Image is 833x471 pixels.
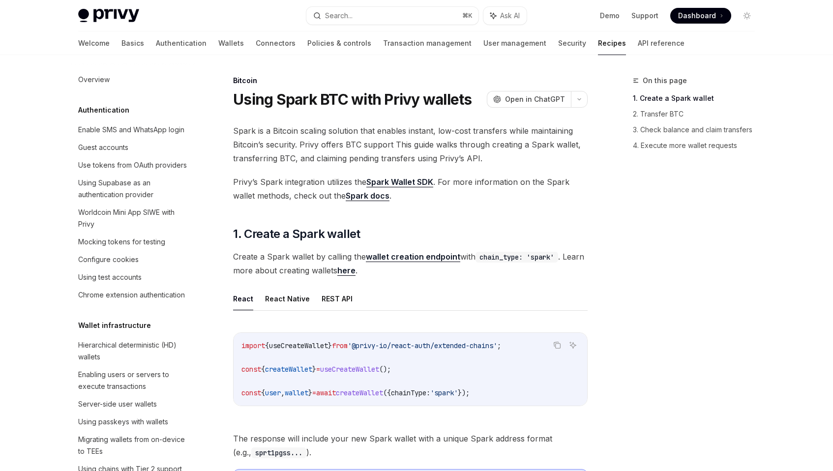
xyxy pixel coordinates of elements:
[233,226,360,242] span: 1. Create a Spark wallet
[322,287,353,310] button: REST API
[233,175,588,203] span: Privy’s Spark integration utilizes the . For more information on the Spark wallet methods, check ...
[70,204,196,233] a: Worldcoin Mini App SIWE with Privy
[261,365,265,374] span: {
[78,177,190,201] div: Using Supabase as an authentication provider
[78,289,185,301] div: Chrome extension authentication
[78,434,190,457] div: Migrating wallets from on-device to TEEs
[505,94,565,104] span: Open in ChatGPT
[78,31,110,55] a: Welcome
[70,431,196,460] a: Migrating wallets from on-device to TEEs
[241,341,265,350] span: import
[78,369,190,392] div: Enabling users or servers to execute transactions
[218,31,244,55] a: Wallets
[476,252,558,263] code: chain_type: 'spark'
[325,10,353,22] div: Search...
[497,341,501,350] span: ;
[383,31,472,55] a: Transaction management
[156,31,207,55] a: Authentication
[483,7,527,25] button: Ask AI
[383,388,391,397] span: ({
[379,365,391,374] span: ();
[281,388,285,397] span: ,
[638,31,684,55] a: API reference
[233,287,253,310] button: React
[265,365,312,374] span: createWallet
[265,388,281,397] span: user
[500,11,520,21] span: Ask AI
[320,365,379,374] span: useCreateWallet
[233,76,588,86] div: Bitcoin
[251,447,306,458] code: sprt1pgss...
[670,8,731,24] a: Dashboard
[78,206,190,230] div: Worldcoin Mini App SIWE with Privy
[261,388,265,397] span: {
[643,75,687,87] span: On this page
[78,159,187,171] div: Use tokens from OAuth providers
[633,90,763,106] a: 1. Create a Spark wallet
[558,31,586,55] a: Security
[78,254,139,265] div: Configure cookies
[78,339,190,363] div: Hierarchical deterministic (HD) wallets
[598,31,626,55] a: Recipes
[241,388,261,397] span: const
[462,12,473,20] span: ⌘ K
[78,416,168,428] div: Using passkeys with wallets
[269,341,328,350] span: useCreateWallet
[633,106,763,122] a: 2. Transfer BTC
[233,124,588,165] span: Spark is a Bitcoin scaling solution that enables instant, low-cost transfers while maintaining Bi...
[678,11,716,21] span: Dashboard
[233,432,588,459] span: The response will include your new Spark wallet with a unique Spark address format (e.g., ).
[78,320,151,331] h5: Wallet infrastructure
[458,388,470,397] span: });
[70,139,196,156] a: Guest accounts
[78,124,184,136] div: Enable SMS and WhatsApp login
[633,122,763,138] a: 3. Check balance and claim transfers
[631,11,658,21] a: Support
[78,271,142,283] div: Using test accounts
[70,366,196,395] a: Enabling users or servers to execute transactions
[70,156,196,174] a: Use tokens from OAuth providers
[348,341,497,350] span: '@privy-io/react-auth/extended-chains'
[328,341,332,350] span: }
[78,104,129,116] h5: Authentication
[551,339,564,352] button: Copy the contents from the code block
[70,286,196,304] a: Chrome extension authentication
[70,268,196,286] a: Using test accounts
[70,413,196,431] a: Using passkeys with wallets
[316,388,336,397] span: await
[739,8,755,24] button: Toggle dark mode
[600,11,620,21] a: Demo
[265,341,269,350] span: {
[332,341,348,350] span: from
[78,74,110,86] div: Overview
[70,251,196,268] a: Configure cookies
[391,388,430,397] span: chainType:
[70,395,196,413] a: Server-side user wallets
[285,388,308,397] span: wallet
[337,265,356,276] a: here
[312,365,316,374] span: }
[70,336,196,366] a: Hierarchical deterministic (HD) wallets
[633,138,763,153] a: 4. Execute more wallet requests
[430,388,458,397] span: 'spark'
[316,365,320,374] span: =
[121,31,144,55] a: Basics
[78,9,139,23] img: light logo
[256,31,296,55] a: Connectors
[487,91,571,108] button: Open in ChatGPT
[70,174,196,204] a: Using Supabase as an authentication provider
[566,339,579,352] button: Ask AI
[336,388,383,397] span: createWallet
[483,31,546,55] a: User management
[70,233,196,251] a: Mocking tokens for testing
[307,31,371,55] a: Policies & controls
[70,71,196,88] a: Overview
[312,388,316,397] span: =
[233,250,588,277] span: Create a Spark wallet by calling the with . Learn more about creating wallets .
[70,121,196,139] a: Enable SMS and WhatsApp login
[306,7,478,25] button: Search...⌘K
[78,142,128,153] div: Guest accounts
[308,388,312,397] span: }
[265,287,310,310] button: React Native
[78,398,157,410] div: Server-side user wallets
